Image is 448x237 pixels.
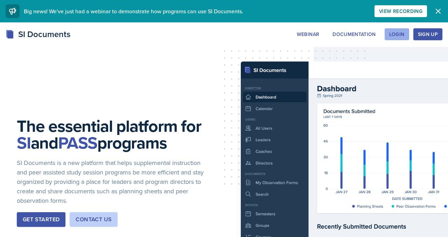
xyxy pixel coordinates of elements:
div: Webinar [297,31,319,37]
div: Login [389,31,405,37]
button: Get Started [17,212,65,227]
button: Webinar [292,28,324,40]
button: View Recording [374,5,427,17]
div: Get Started [23,215,59,224]
button: Documentation [328,28,380,40]
span: Big news! We've just had a webinar to demonstrate how programs can use SI Documents. [24,7,243,15]
div: Sign Up [418,31,438,37]
div: View Recording [379,8,422,14]
button: Sign Up [413,28,442,40]
button: Contact Us [70,212,118,227]
div: SI Documents [6,28,70,41]
div: Contact Us [76,215,112,224]
div: Documentation [332,31,376,37]
button: Login [385,28,409,40]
